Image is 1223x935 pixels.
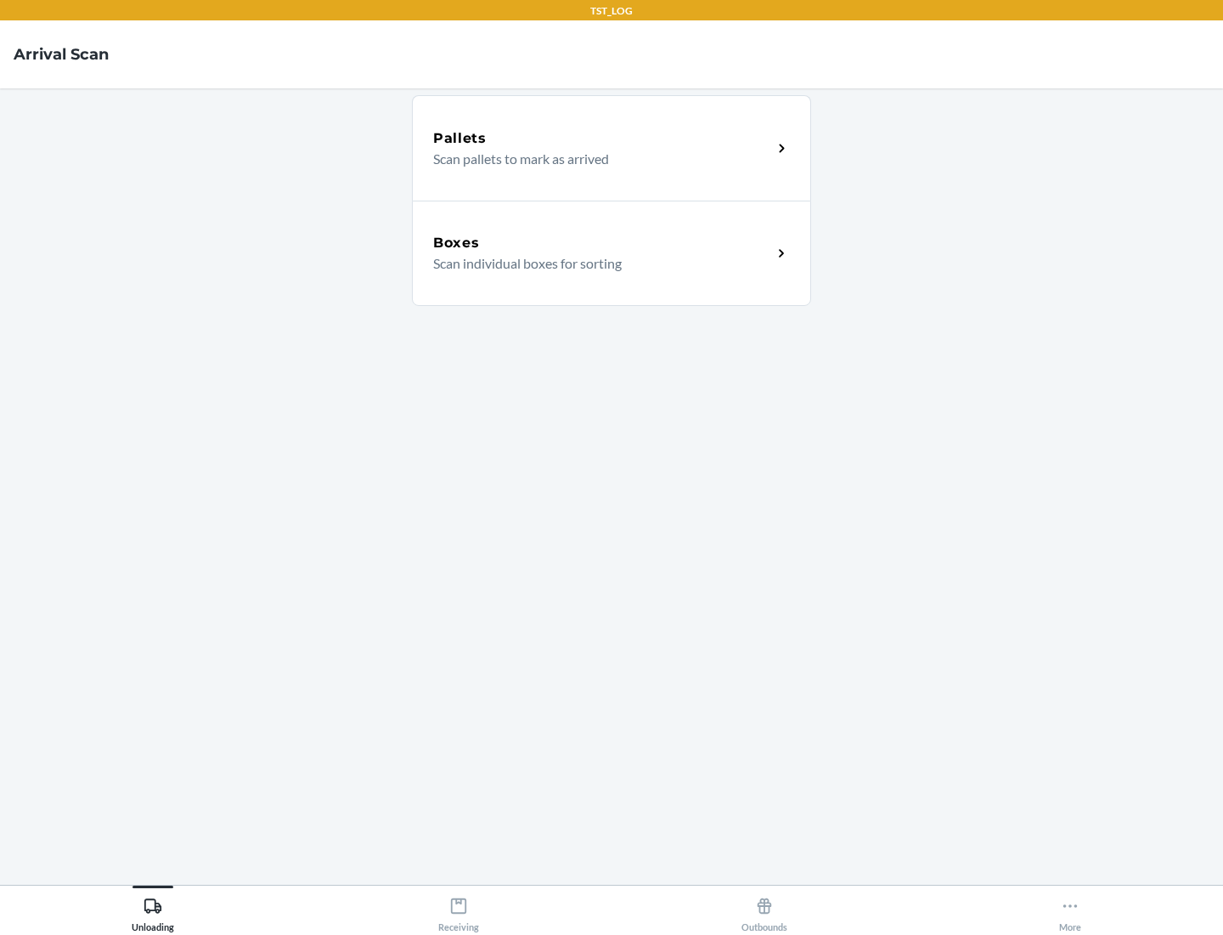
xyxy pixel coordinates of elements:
a: BoxesScan individual boxes for sorting [412,201,811,306]
div: More [1059,890,1081,932]
div: Outbounds [741,890,787,932]
div: Unloading [132,890,174,932]
p: Scan individual boxes for sorting [433,253,758,274]
h5: Pallets [433,128,487,149]
h5: Boxes [433,233,480,253]
div: Receiving [438,890,479,932]
button: Outbounds [611,886,917,932]
h4: Arrival Scan [14,43,109,65]
p: Scan pallets to mark as arrived [433,149,758,169]
button: More [917,886,1223,932]
a: PalletsScan pallets to mark as arrived [412,95,811,201]
p: TST_LOG [590,3,633,19]
button: Receiving [306,886,611,932]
